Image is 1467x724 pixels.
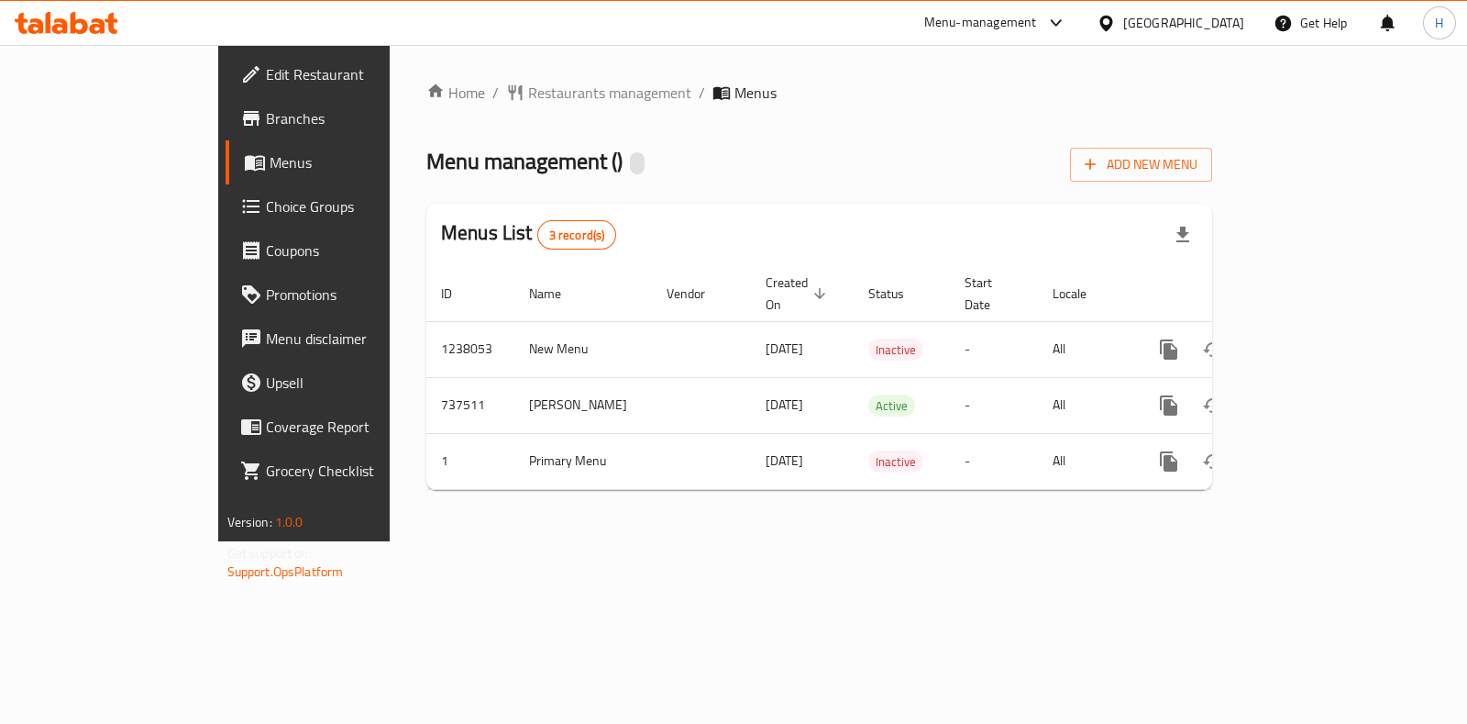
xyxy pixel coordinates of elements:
[1038,321,1132,377] td: All
[868,395,915,417] span: Active
[1085,153,1197,176] span: Add New Menu
[950,377,1038,433] td: -
[426,140,623,182] span: Menu management ( )
[506,82,691,104] a: Restaurants management
[266,372,448,394] span: Upsell
[492,82,499,104] li: /
[226,273,463,317] a: Promotions
[965,272,1016,316] span: Start Date
[538,227,616,244] span: 3 record(s)
[227,541,312,565] span: Get support on:
[266,328,448,350] span: Menu disclaimer
[441,219,616,250] h2: Menus List
[766,393,803,417] span: [DATE]
[226,140,463,184] a: Menus
[226,361,463,405] a: Upsell
[426,321,514,377] td: 1238053
[1038,433,1132,489] td: All
[266,460,448,482] span: Grocery Checklist
[868,283,928,305] span: Status
[528,82,691,104] span: Restaurants management
[766,337,803,361] span: [DATE]
[514,377,652,433] td: [PERSON_NAME]
[1147,384,1191,428] button: more
[266,239,448,262] span: Coupons
[1070,148,1212,182] button: Add New Menu
[226,449,463,493] a: Grocery Checklist
[1191,384,1235,428] button: Change Status
[766,449,803,473] span: [DATE]
[1161,213,1205,257] div: Export file
[766,272,832,316] span: Created On
[426,377,514,433] td: 737511
[227,560,344,584] a: Support.OpsPlatform
[1191,328,1235,372] button: Change Status
[950,433,1038,489] td: -
[734,82,777,104] span: Menus
[1123,13,1244,33] div: [GEOGRAPHIC_DATA]
[266,107,448,129] span: Branches
[667,283,729,305] span: Vendor
[266,416,448,438] span: Coverage Report
[924,12,1037,34] div: Menu-management
[868,451,923,473] div: Inactive
[1147,440,1191,484] button: more
[537,220,617,250] div: Total records count
[1435,13,1443,33] span: H
[266,284,448,306] span: Promotions
[868,451,923,473] span: Inactive
[441,283,476,305] span: ID
[868,395,915,417] div: Active
[226,96,463,140] a: Branches
[426,433,514,489] td: 1
[868,340,923,361] span: Inactive
[868,339,923,361] div: Inactive
[226,184,463,228] a: Choice Groups
[426,266,1338,490] table: enhanced table
[266,195,448,217] span: Choice Groups
[529,283,585,305] span: Name
[1132,266,1338,322] th: Actions
[226,317,463,361] a: Menu disclaimer
[226,228,463,273] a: Coupons
[226,405,463,449] a: Coverage Report
[227,510,272,534] span: Version:
[270,151,448,173] span: Menus
[426,82,1212,104] nav: breadcrumb
[514,433,652,489] td: Primary Menu
[699,82,705,104] li: /
[1147,328,1191,372] button: more
[1038,377,1132,433] td: All
[1191,440,1235,484] button: Change Status
[226,52,463,96] a: Edit Restaurant
[514,321,652,377] td: New Menu
[1053,283,1110,305] span: Locale
[266,63,448,85] span: Edit Restaurant
[950,321,1038,377] td: -
[275,510,303,534] span: 1.0.0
